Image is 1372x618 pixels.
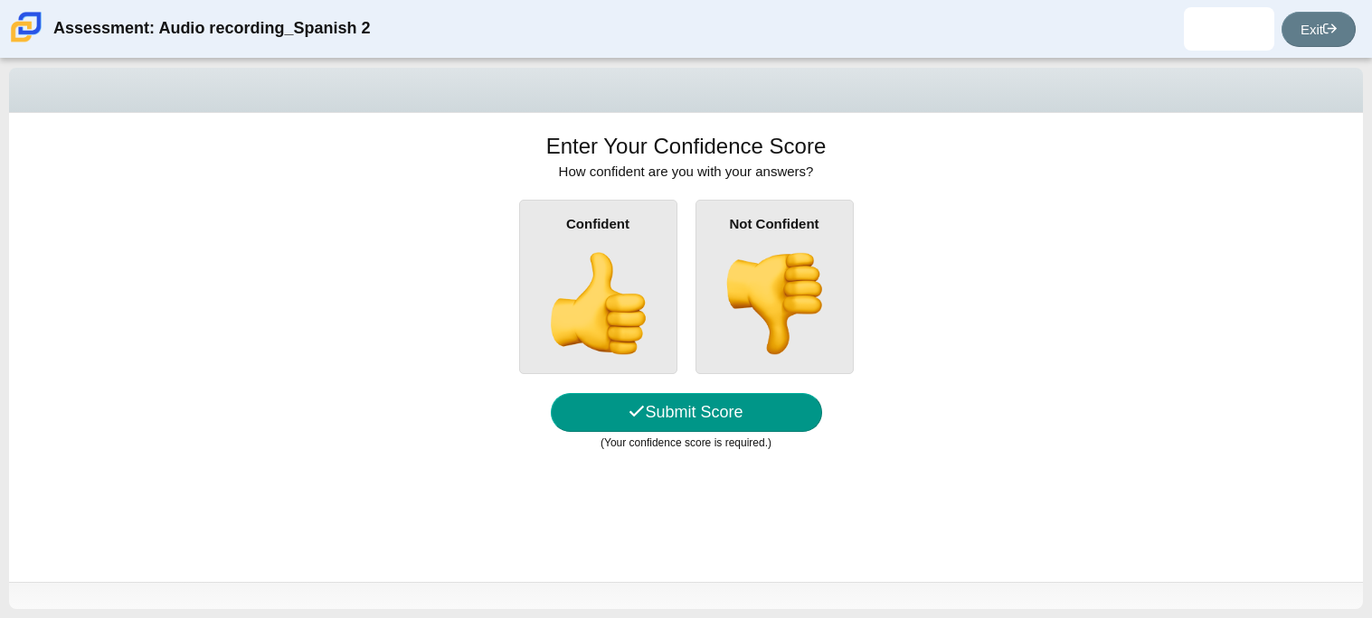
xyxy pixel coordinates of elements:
b: Confident [566,216,629,231]
img: Carmen School of Science & Technology [7,8,45,46]
h1: Enter Your Confidence Score [546,131,827,162]
b: Not Confident [729,216,818,231]
img: jose.dejesusmartin.1Edihf [1215,14,1244,43]
a: Carmen School of Science & Technology [7,33,45,49]
button: Submit Score [551,393,822,432]
small: (Your confidence score is required.) [601,436,771,449]
img: thumbs-up.png [546,252,649,355]
div: Assessment: Audio recording_Spanish 2 [53,7,370,51]
img: thumbs-down.png [723,252,826,355]
a: Exit [1282,12,1356,47]
span: How confident are you with your answers? [559,164,814,179]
